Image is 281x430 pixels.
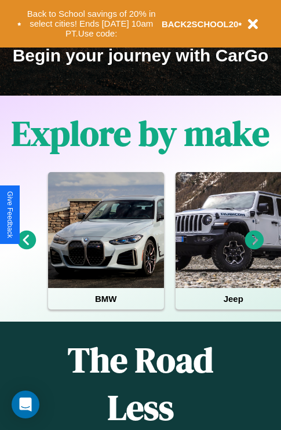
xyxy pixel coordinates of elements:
div: Open Intercom Messenger [12,391,39,418]
b: BACK2SCHOOL20 [162,19,239,29]
div: Give Feedback [6,191,14,238]
button: Back to School savings of 20% in select cities! Ends [DATE] 10am PT.Use code: [21,6,162,42]
h4: BMW [48,288,164,309]
h1: Explore by make [12,110,269,157]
